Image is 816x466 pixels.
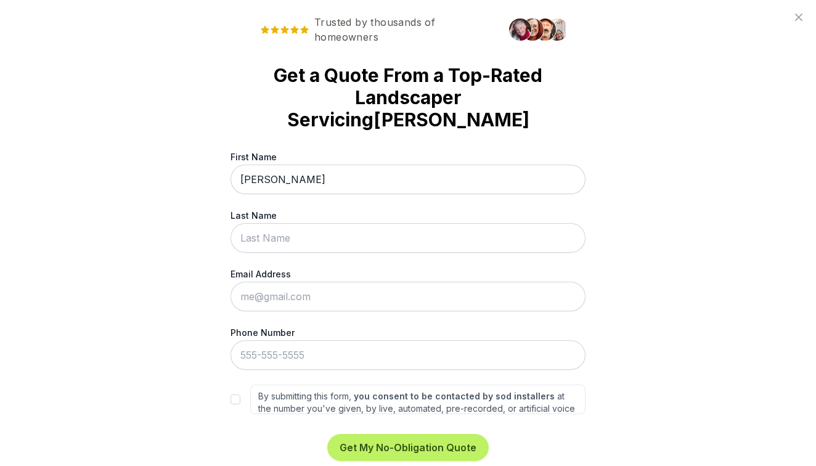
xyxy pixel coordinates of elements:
[327,434,489,461] button: Get My No-Obligation Quote
[250,64,566,131] strong: Get a Quote From a Top-Rated Landscaper Servicing [PERSON_NAME]
[231,340,585,370] input: 555-555-5555
[231,150,585,163] label: First Name
[231,209,585,222] label: Last Name
[231,326,585,339] label: Phone Number
[250,385,585,414] label: By submitting this form, at the number you've given, by live, automated, pre-recorded, or artific...
[231,223,585,253] input: Last Name
[231,268,585,280] label: Email Address
[250,15,502,44] span: Trusted by thousands of homeowners
[231,282,585,311] input: me@gmail.com
[231,165,585,194] input: First Name
[354,391,555,401] strong: you consent to be contacted by sod installers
